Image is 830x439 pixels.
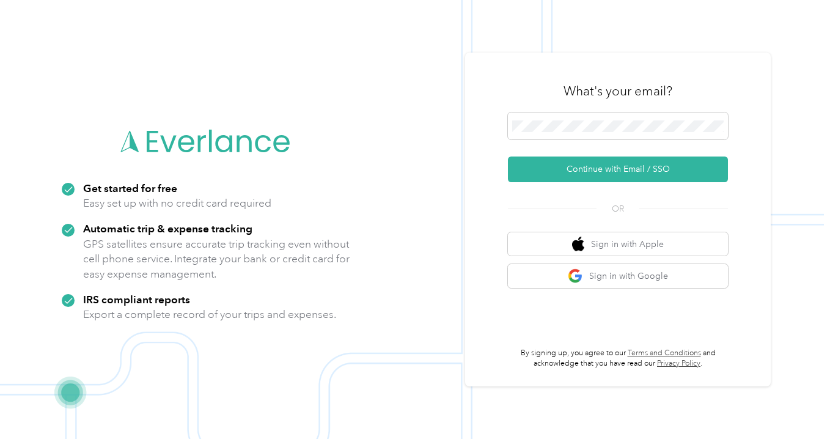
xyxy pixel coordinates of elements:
[597,202,639,215] span: OR
[568,268,583,284] img: google logo
[762,371,830,439] iframe: Everlance-gr Chat Button Frame
[83,182,177,194] strong: Get started for free
[572,237,584,252] img: apple logo
[83,307,336,322] p: Export a complete record of your trips and expenses.
[508,348,728,369] p: By signing up, you agree to our and acknowledge that you have read our .
[83,293,190,306] strong: IRS compliant reports
[628,349,701,358] a: Terms and Conditions
[564,83,672,100] h3: What's your email?
[657,359,700,368] a: Privacy Policy
[508,157,728,182] button: Continue with Email / SSO
[83,222,252,235] strong: Automatic trip & expense tracking
[508,232,728,256] button: apple logoSign in with Apple
[508,264,728,288] button: google logoSign in with Google
[83,237,350,282] p: GPS satellites ensure accurate trip tracking even without cell phone service. Integrate your bank...
[83,196,271,211] p: Easy set up with no credit card required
